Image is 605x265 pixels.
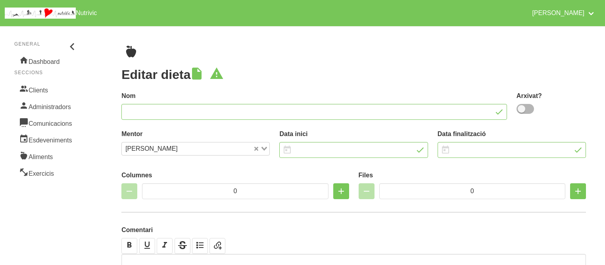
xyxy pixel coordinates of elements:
[121,45,586,58] nav: breadcrumbs
[121,142,270,156] div: Search for option
[14,164,79,181] a: Exercicis
[14,131,79,148] a: Esdeveniments
[123,144,180,154] span: [PERSON_NAME]
[14,114,79,131] a: Comunicacions
[14,40,79,48] p: General
[14,98,79,114] a: Administradors
[14,81,79,98] a: Clients
[279,129,428,139] label: Data inici
[14,69,79,76] p: Seccions
[121,67,586,82] h1: Editar dieta
[121,129,270,139] label: Mentor
[181,144,253,154] input: Search for option
[14,52,79,69] a: Dashboard
[5,8,76,19] img: company_logo
[121,225,586,235] label: Comentari
[527,3,600,23] a: [PERSON_NAME]
[359,171,586,180] label: Files
[121,171,349,180] label: Columnes
[121,91,507,101] label: Nom
[517,91,586,101] label: Arxivat?
[14,148,79,164] a: Aliments
[438,129,586,139] label: Data finalització
[254,146,258,152] button: Clear Selected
